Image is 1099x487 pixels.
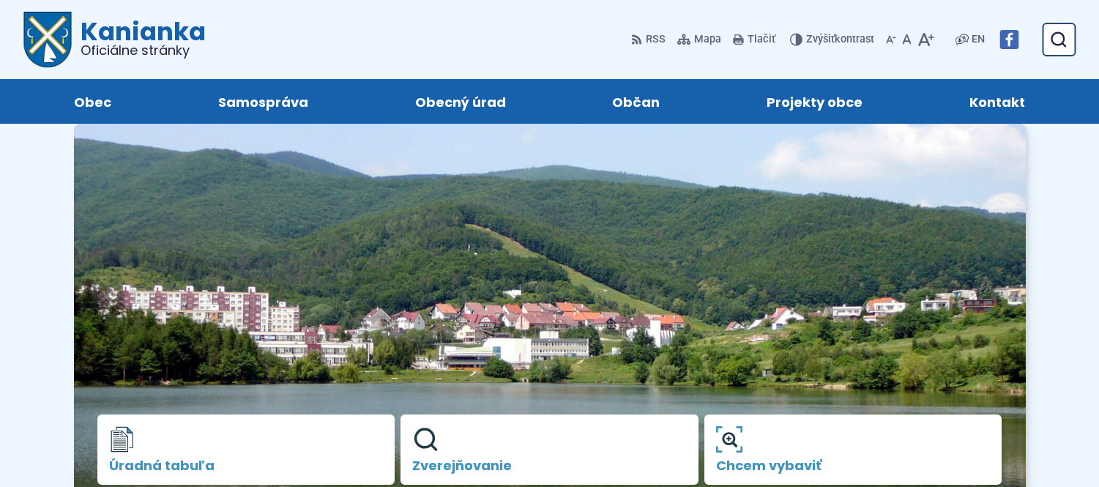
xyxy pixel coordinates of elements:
[748,34,775,46] span: Tlačiť
[412,458,687,473] span: Zverejňovanie
[914,24,937,55] button: Zväčšiť veľkosť písma
[218,79,308,124] span: Samospráva
[81,44,206,57] span: Oficiálne stránky
[72,19,206,57] h1: Kanianka
[969,31,988,48] a: EN
[23,12,72,67] img: Prejsť na domovskú stránku
[899,24,914,55] button: Nastaviť pôvodnú veľkosť písma
[931,79,1064,124] a: Kontakt
[730,24,778,55] button: Tlačiť
[401,414,698,485] a: Zverejňovanie
[806,33,835,45] span: Zvýšiť
[674,24,724,55] a: Mapa
[376,79,545,124] a: Obecný úrad
[97,414,395,485] a: Úradná tabuľa
[179,79,347,124] a: Samospráva
[109,458,384,473] span: Úradná tabuľa
[35,79,150,124] a: Obec
[972,31,985,48] span: EN
[74,79,111,124] span: Obec
[767,79,863,124] span: Projekty obce
[574,79,699,124] a: Občan
[716,458,991,473] span: Chcem vybaviť
[883,24,899,55] button: Zmenšiť veľkosť písma
[704,414,1002,485] a: Chcem vybaviť
[999,30,1018,49] img: Prejsť na Facebook stránku
[646,31,666,48] span: RSS
[728,79,901,124] a: Projekty obce
[415,79,506,124] span: Obecný úrad
[23,12,206,67] a: Logo Kanianka, prejsť na domovskú stránku.
[631,24,668,55] a: RSS
[694,31,721,48] span: Mapa
[612,79,660,124] span: Občan
[806,34,874,46] span: kontrast
[969,79,1025,124] span: Kontakt
[790,24,877,55] button: Zvýšiťkontrast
